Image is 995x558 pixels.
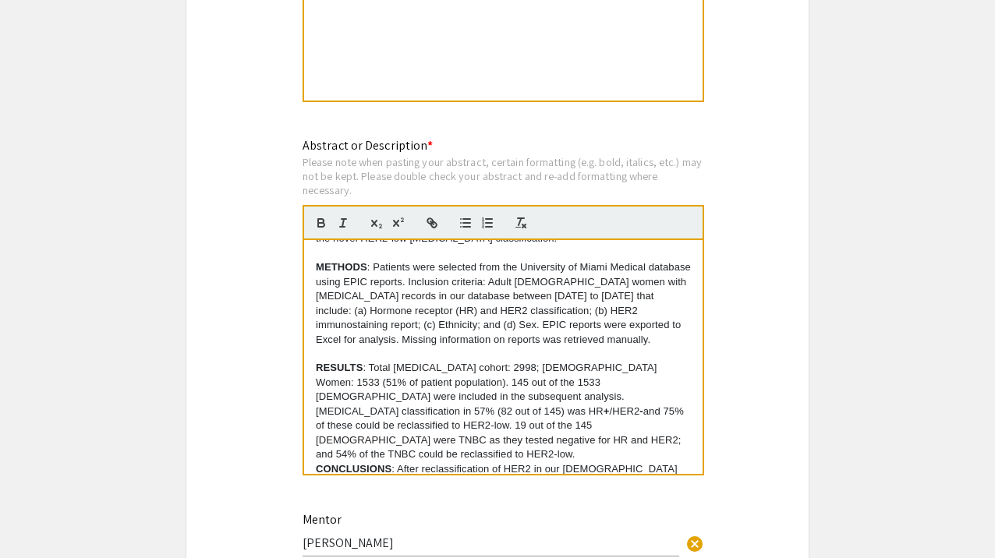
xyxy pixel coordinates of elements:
[303,511,342,528] mat-label: Mentor
[316,462,691,549] p: : After reclassification of HER2 in our [DEMOGRAPHIC_DATA] population, over half of those with TN...
[316,362,363,373] strong: RESULTS
[316,463,391,475] strong: CONCLUSIONS
[685,535,704,553] span: cancel
[316,260,691,347] p: : Patients were selected from the University of Miami Medical database using EPIC reports. Inclus...
[639,405,643,417] strong: -
[679,527,710,558] button: Clear
[316,261,367,273] strong: METHODS
[316,361,691,461] p: : Total [MEDICAL_DATA] cohort: 2998; [DEMOGRAPHIC_DATA] Women: 1533 (51% of patient population). ...
[303,137,433,154] mat-label: Abstract or Description
[12,488,66,546] iframe: Chat
[303,155,704,196] div: Please note when pasting your abstract, certain formatting (e.g. bold, italics, etc.) may not be ...
[303,535,679,551] input: Type Here
[604,405,610,417] strong: +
